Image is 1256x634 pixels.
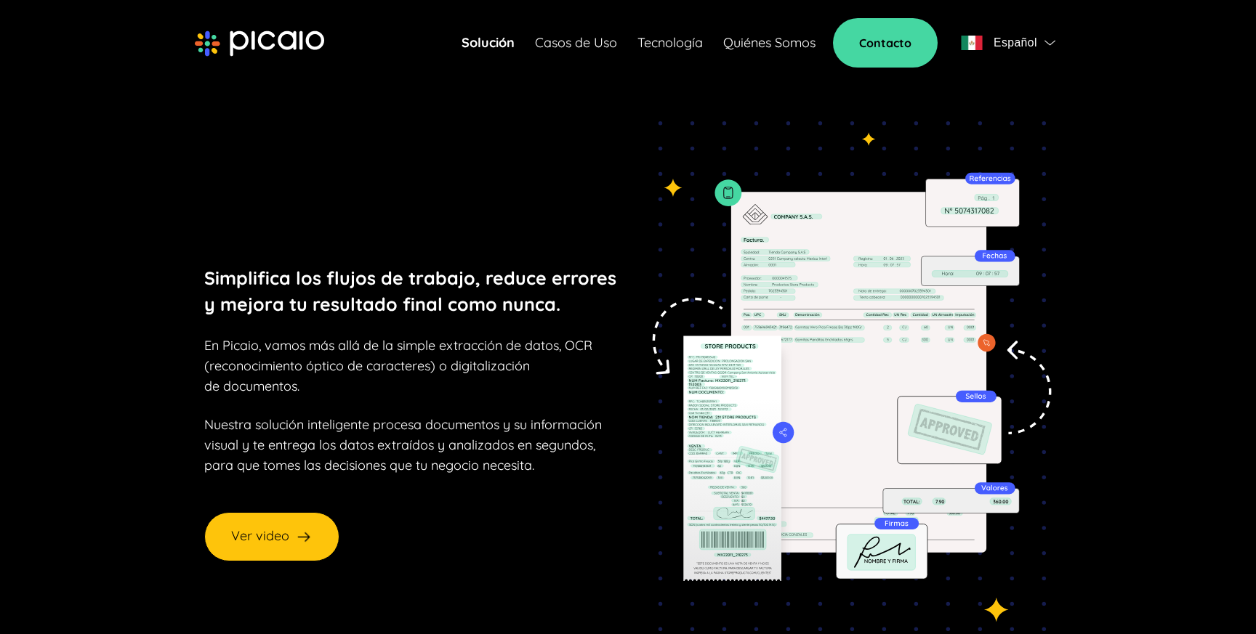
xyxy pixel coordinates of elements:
[637,33,703,53] a: Tecnología
[195,31,324,57] img: picaio-logo
[295,528,313,545] img: arrow-right
[204,512,339,561] button: Ver video
[462,33,515,53] a: Solución
[637,121,1052,631] img: tedioso-img
[204,265,616,317] p: Simplifica los flujos de trabajo, reduce errores y mejora tu resultado final como nunca.
[1044,40,1055,46] img: flag
[994,33,1037,53] span: Español
[204,337,592,394] span: En Picaio, vamos más allá de la simple extracción de datos, OCR (reconocimiento óptico de caracte...
[961,36,983,50] img: flag
[833,18,938,68] a: Contacto
[535,33,617,53] a: Casos de Uso
[723,33,816,53] a: Quiénes Somos
[955,28,1061,57] button: flagEspañolflag
[204,415,602,476] p: Nuestra solución inteligente procesa documentos y su información visual y te entrega los datos ex...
